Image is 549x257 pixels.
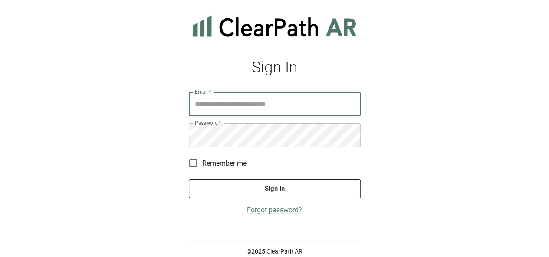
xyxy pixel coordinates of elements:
[195,88,211,95] label: Email
[189,59,361,76] h1: Sign In
[10,5,93,23] img: clearpath-logo-white-transparent.png
[202,158,247,169] span: Remember me
[189,179,361,198] button: Sign In
[195,119,221,127] label: Password
[189,247,361,256] p: © 2025 ClearPath AR
[189,205,361,215] a: Forgot password?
